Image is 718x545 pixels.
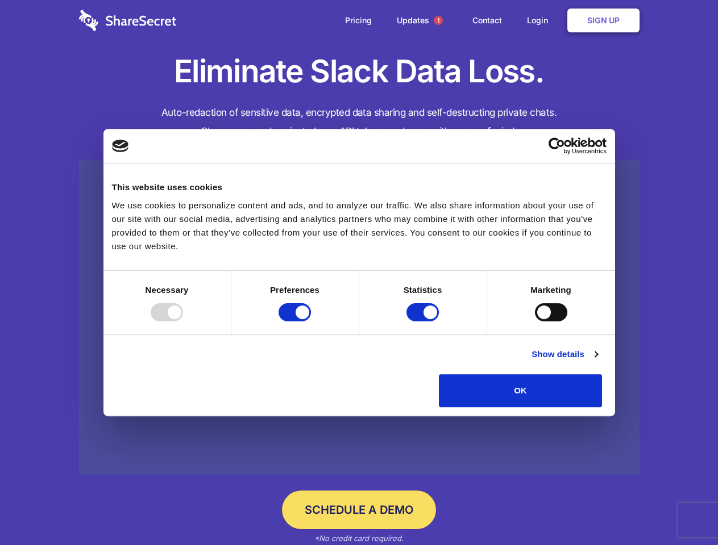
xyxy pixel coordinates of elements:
a: Pricing [334,3,383,38]
div: We use cookies to personalize content and ads, and to analyze our traffic. We also share informat... [112,199,607,253]
em: *No credit card required. [314,534,404,543]
a: Wistia video thumbnail [79,160,640,475]
a: Contact [461,3,513,38]
a: Show details [532,347,597,361]
a: Schedule a Demo [282,491,436,529]
strong: Statistics [404,285,442,295]
span: 1 [434,16,443,25]
strong: Necessary [146,285,189,295]
a: Sign Up [567,9,640,32]
img: logo-wordmark-white-trans-d4663122ce5f474addd5e946df7df03e33cb6a1c49d2221995e7729f52c070b2.svg [79,10,176,31]
img: logo [112,140,129,152]
h1: Eliminate Slack Data Loss. [79,51,640,92]
h4: Auto-redaction of sensitive data, encrypted data sharing and self-destructing private chats. Shar... [79,103,640,141]
a: Usercentrics Cookiebot - opens in a new window [507,137,607,154]
a: Login [516,3,565,38]
strong: Marketing [530,285,571,295]
strong: Preferences [270,285,319,295]
div: This website uses cookies [112,181,607,194]
button: OK [439,374,602,407]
